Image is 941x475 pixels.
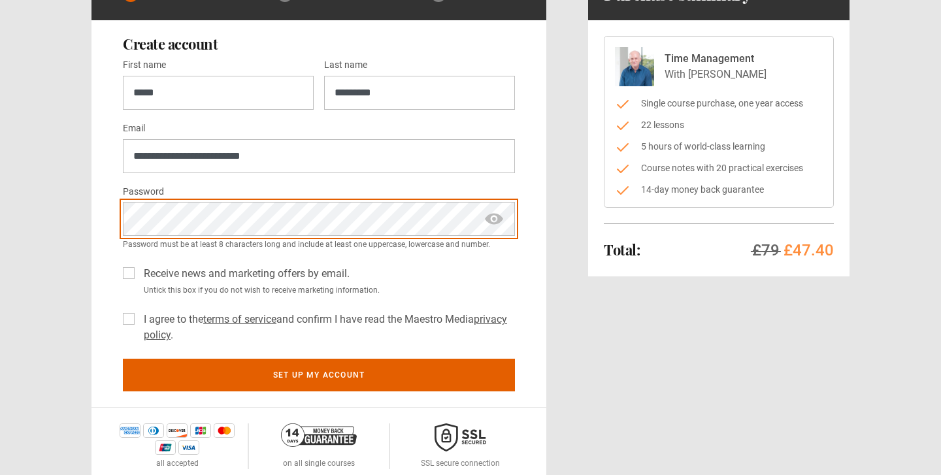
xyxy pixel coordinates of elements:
[665,51,767,67] p: Time Management
[615,118,823,132] li: 22 lessons
[167,423,188,438] img: discover
[484,202,504,236] span: show password
[155,440,176,455] img: unionpay
[615,161,823,175] li: Course notes with 20 practical exercises
[143,423,164,438] img: diners
[139,266,350,282] label: Receive news and marketing offers by email.
[665,67,767,82] p: With [PERSON_NAME]
[615,97,823,110] li: Single course purchase, one year access
[203,313,276,325] a: terms of service
[123,57,166,73] label: First name
[123,36,515,52] h2: Create account
[615,183,823,197] li: 14-day money back guarantee
[139,312,515,343] label: I agree to the and confirm I have read the Maestro Media .
[190,423,211,438] img: jcb
[615,140,823,154] li: 5 hours of world-class learning
[139,284,515,296] small: Untick this box if you do not wish to receive marketing information.
[421,457,500,469] p: SSL secure connection
[120,423,140,438] img: amex
[283,457,355,469] p: on all single courses
[123,184,164,200] label: Password
[178,440,199,455] img: visa
[604,242,640,257] h2: Total:
[123,359,515,391] button: Set up my account
[156,457,199,469] p: all accepted
[123,238,515,250] small: Password must be at least 8 characters long and include at least one uppercase, lowercase and num...
[324,57,367,73] label: Last name
[123,121,145,137] label: Email
[281,423,357,447] img: 14-day-money-back-guarantee-42d24aedb5115c0ff13b.png
[752,241,780,259] span: £79
[214,423,235,438] img: mastercard
[784,241,834,259] span: £47.40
